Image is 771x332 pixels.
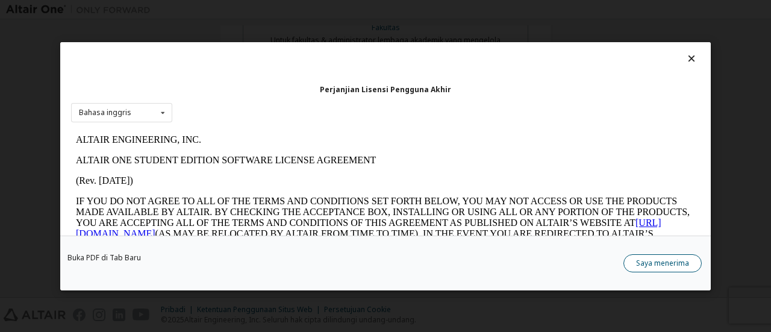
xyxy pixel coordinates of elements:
[636,257,689,268] font: Saya menerima
[320,84,451,94] font: Perjanjian Lisensi Pengguna Akhir
[5,88,590,109] a: [URL][DOMAIN_NAME]
[5,25,624,36] p: ALTAIR ONE STUDENT EDITION SOFTWARE LICENSE AGREEMENT
[67,254,141,261] a: Buka PDF di Tab Baru
[5,5,624,16] p: ALTAIR ENGINEERING, INC.
[5,66,624,153] p: IF YOU DO NOT AGREE TO ALL OF THE TERMS AND CONDITIONS SET FORTH BELOW, YOU MAY NOT ACCESS OR USE...
[67,252,141,262] font: Buka PDF di Tab Baru
[623,254,702,272] button: Saya menerima
[5,46,624,57] p: (Rev. [DATE])
[79,107,131,117] font: Bahasa inggris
